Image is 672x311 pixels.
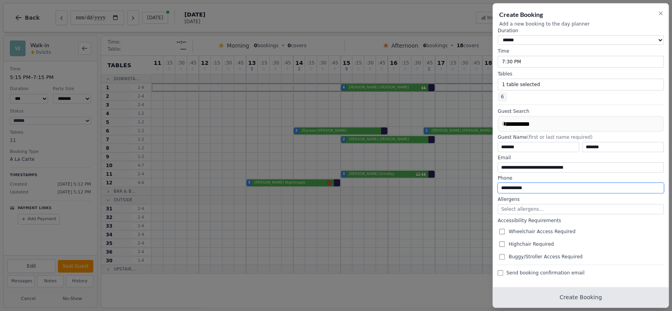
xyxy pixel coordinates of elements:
[498,71,664,77] label: Tables
[527,134,592,140] span: (first or last name required)
[499,10,662,19] h2: Create Booking
[499,254,505,259] input: Buggy/Stroller Access Required
[509,254,583,260] span: Buggy/Stroller Access Required
[498,196,664,202] label: Allergens
[509,228,576,235] span: Wheelchair Access Required
[498,92,507,101] span: 6
[499,21,662,27] p: Add a new booking to the day planner
[501,206,543,212] span: Select allergens...
[499,241,505,247] input: Highchair Required
[498,270,503,276] input: Send booking confirmation email
[509,241,554,247] span: Highchair Required
[493,287,668,307] button: Create Booking
[498,134,664,140] label: Guest Name
[498,108,664,114] label: Guest Search
[498,217,664,224] label: Accessibility Requirements
[498,155,664,161] label: Email
[499,229,505,234] input: Wheelchair Access Required
[498,204,664,214] button: Select allergens...
[498,28,664,34] label: Duration
[498,48,664,54] label: Time
[498,56,664,68] button: 7:30 PM
[498,175,664,181] label: Phone
[506,270,584,276] span: Send booking confirmation email
[498,79,664,90] button: 1 table selected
